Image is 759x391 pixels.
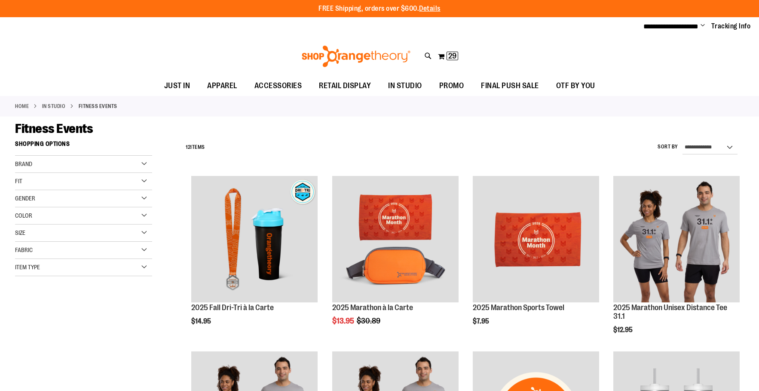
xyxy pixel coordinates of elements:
[15,178,22,185] span: Fit
[419,5,441,12] a: Details
[473,303,564,312] a: 2025 Marathon Sports Towel
[472,76,548,96] a: FINAL PUSH SALE
[310,76,379,96] a: RETAIL DISPLAY
[332,176,459,304] a: 2025 Marathon à la Carte
[332,303,413,312] a: 2025 Marathon à la Carte
[300,46,412,67] img: Shop Orangetheory
[254,76,302,95] span: ACCESSORIES
[318,4,441,14] p: FREE Shipping, orders over $600.
[388,76,422,95] span: IN STUDIO
[468,172,603,347] div: product
[15,195,35,202] span: Gender
[199,76,246,96] a: APPAREL
[609,172,744,356] div: product
[15,102,29,110] a: Home
[379,76,431,95] a: IN STUDIO
[191,317,212,325] span: $14.95
[548,76,604,96] a: OTF BY YOU
[481,76,539,95] span: FINAL PUSH SALE
[439,76,464,95] span: PROMO
[186,141,205,154] h2: Items
[156,76,199,96] a: JUST IN
[191,176,318,304] a: 2025 Fall Dri-Tri à la Carte
[473,317,490,325] span: $7.95
[319,76,371,95] span: RETAIL DISPLAY
[431,76,473,96] a: PROMO
[473,176,599,304] a: 2025 Marathon Sports Towel
[357,317,382,325] span: $30.89
[15,246,33,253] span: Fabric
[613,326,634,334] span: $12.95
[701,22,705,31] button: Account menu
[207,76,237,95] span: APPAREL
[473,176,599,302] img: 2025 Marathon Sports Towel
[187,172,322,347] div: product
[79,102,117,110] strong: Fitness Events
[191,303,274,312] a: 2025 Fall Dri-Tri à la Carte
[191,176,318,302] img: 2025 Fall Dri-Tri à la Carte
[711,22,751,31] a: Tracking Info
[15,121,93,136] span: Fitness Events
[246,76,311,96] a: ACCESSORIES
[332,317,355,325] span: $13.95
[556,76,595,95] span: OTF BY YOU
[164,76,190,95] span: JUST IN
[613,176,740,304] a: 2025 Marathon Unisex Distance Tee 31.1
[328,172,463,347] div: product
[658,143,678,151] label: Sort By
[332,176,459,302] img: 2025 Marathon à la Carte
[42,102,66,110] a: IN STUDIO
[613,176,740,302] img: 2025 Marathon Unisex Distance Tee 31.1
[15,229,25,236] span: Size
[613,303,727,320] a: 2025 Marathon Unisex Distance Tee 31.1
[15,212,32,219] span: Color
[448,52,456,60] span: 29
[15,160,32,167] span: Brand
[186,144,190,150] span: 12
[15,264,40,271] span: Item Type
[15,136,152,156] strong: Shopping Options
